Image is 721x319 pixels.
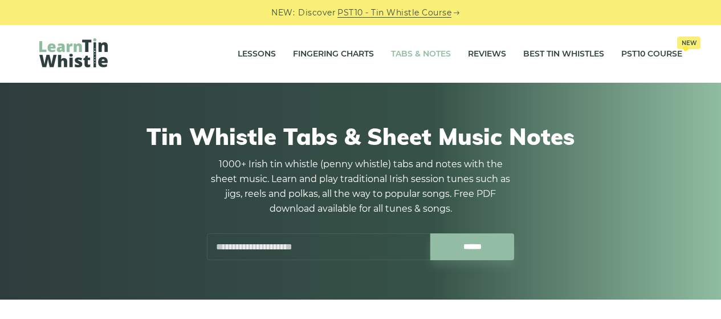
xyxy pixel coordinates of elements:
[677,37,700,49] span: New
[238,40,276,68] a: Lessons
[468,40,506,68] a: Reviews
[523,40,604,68] a: Best Tin Whistles
[391,40,451,68] a: Tabs & Notes
[207,157,515,216] p: 1000+ Irish tin whistle (penny whistle) tabs and notes with the sheet music. Learn and play tradi...
[293,40,374,68] a: Fingering Charts
[39,123,682,150] h1: Tin Whistle Tabs & Sheet Music Notes
[621,40,682,68] a: PST10 CourseNew
[39,38,108,67] img: LearnTinWhistle.com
